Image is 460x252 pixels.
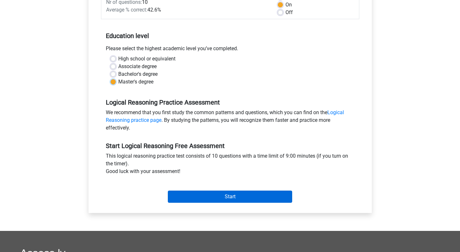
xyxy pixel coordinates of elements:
[106,98,355,106] h5: Logical Reasoning Practice Assessment
[285,1,292,9] label: On
[101,152,359,178] div: This logical reasoning practice test consists of 10 questions with a time limit of 9:00 minutes (...
[101,6,273,14] div: 42.6%
[118,55,175,63] label: High school or equivalent
[168,191,292,203] input: Start
[101,109,359,134] div: We recommend that you first study the common patterns and questions, which you can find on the . ...
[106,142,355,150] h5: Start Logical Reasoning Free Assessment
[285,9,293,16] label: Off
[118,78,153,86] label: Master's degree
[106,7,147,13] span: Average % correct:
[101,45,359,55] div: Please select the highest academic level you’ve completed.
[118,70,158,78] label: Bachelor's degree
[118,63,157,70] label: Associate degree
[106,29,355,42] h5: Education level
